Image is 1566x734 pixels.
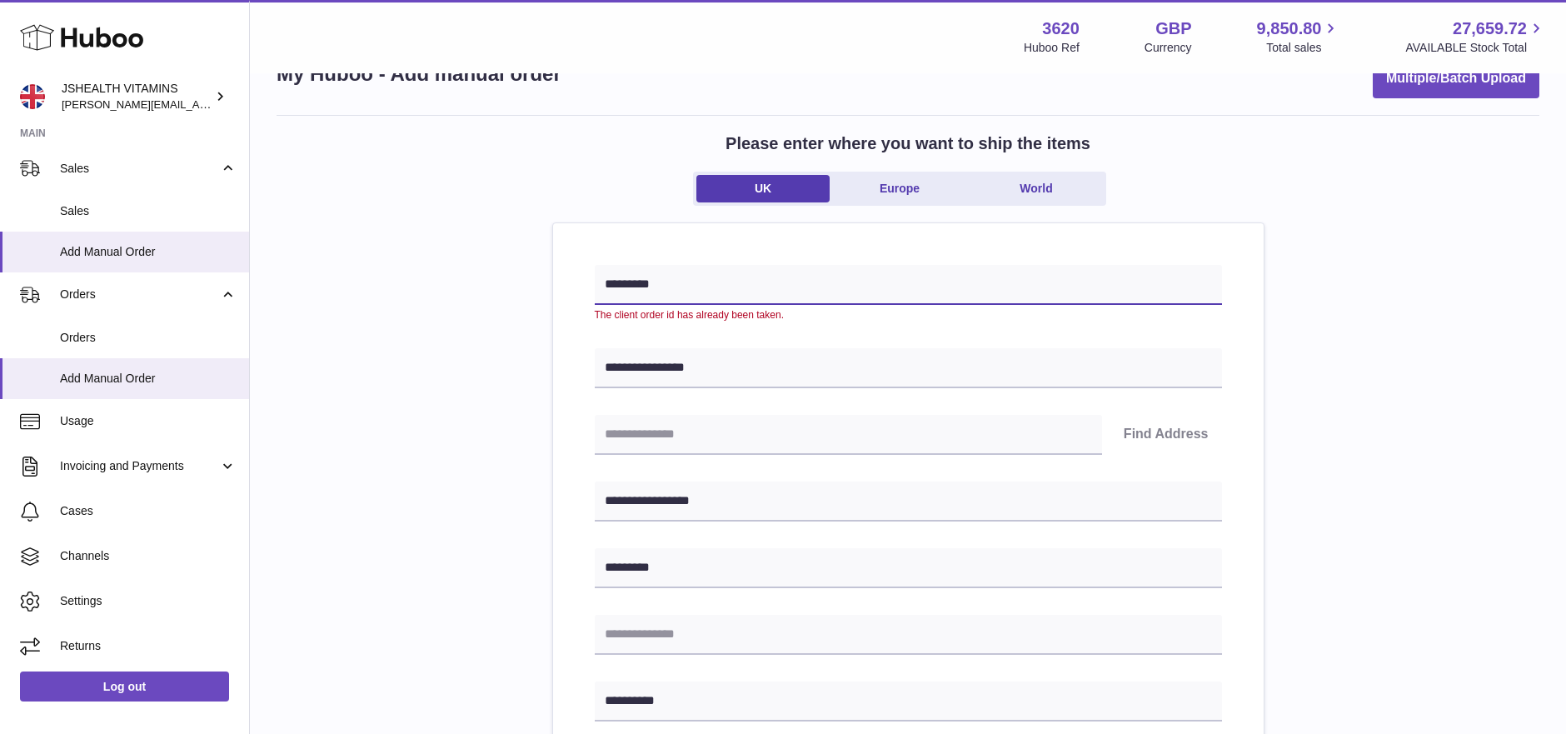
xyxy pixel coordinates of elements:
[60,593,237,609] span: Settings
[60,503,237,519] span: Cases
[726,132,1090,155] h2: Please enter where you want to ship the items
[595,308,1222,322] div: The client order id has already been taken.
[62,97,334,111] span: [PERSON_NAME][EMAIL_ADDRESS][DOMAIN_NAME]
[1405,17,1546,56] a: 27,659.72 AVAILABLE Stock Total
[1266,40,1340,56] span: Total sales
[1145,40,1192,56] div: Currency
[60,458,219,474] span: Invoicing and Payments
[60,330,237,346] span: Orders
[60,203,237,219] span: Sales
[970,175,1103,202] a: World
[60,548,237,564] span: Channels
[20,672,229,702] a: Log out
[1042,17,1080,40] strong: 3620
[60,638,237,654] span: Returns
[1024,40,1080,56] div: Huboo Ref
[277,61,561,87] h1: My Huboo - Add manual order
[62,81,212,112] div: JSHEALTH VITAMINS
[60,287,219,302] span: Orders
[696,175,830,202] a: UK
[1453,17,1527,40] span: 27,659.72
[60,371,237,387] span: Add Manual Order
[1257,17,1322,40] span: 9,850.80
[1373,59,1539,98] button: Multiple/Batch Upload
[1257,17,1341,56] a: 9,850.80 Total sales
[60,413,237,429] span: Usage
[60,161,219,177] span: Sales
[60,244,237,260] span: Add Manual Order
[1155,17,1191,40] strong: GBP
[20,84,45,109] img: francesca@jshealthvitamins.com
[833,175,966,202] a: Europe
[1405,40,1546,56] span: AVAILABLE Stock Total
